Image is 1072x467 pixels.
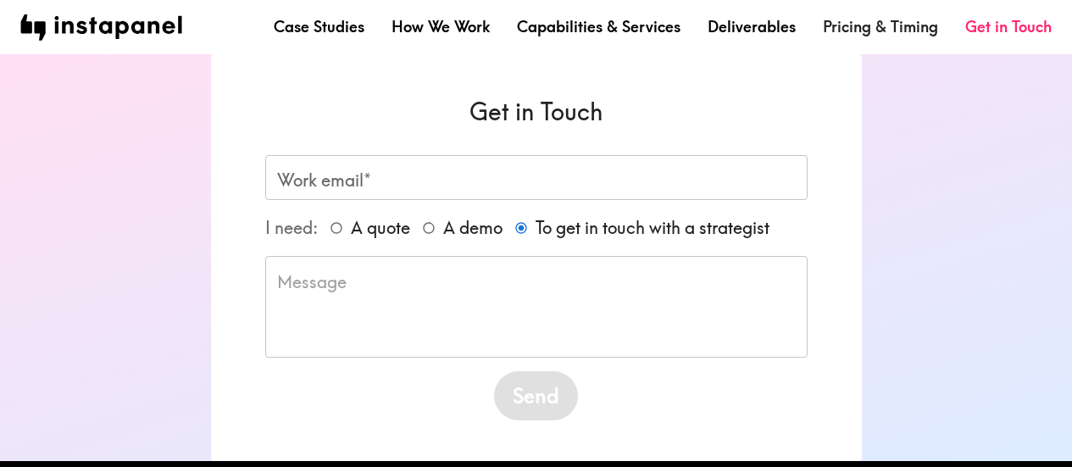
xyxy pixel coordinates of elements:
span: A demo [443,216,503,240]
a: Get in Touch [965,16,1052,37]
a: Capabilities & Services [517,16,680,37]
h6: Get in Touch [265,95,808,128]
a: Case Studies [274,16,364,37]
button: Send [494,371,578,420]
span: A quote [351,216,410,240]
span: I need: [265,218,318,238]
img: instapanel [20,14,182,41]
a: Deliverables [708,16,796,37]
span: To get in touch with a strategist [536,216,769,240]
a: Pricing & Timing [823,16,938,37]
a: How We Work [392,16,490,37]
